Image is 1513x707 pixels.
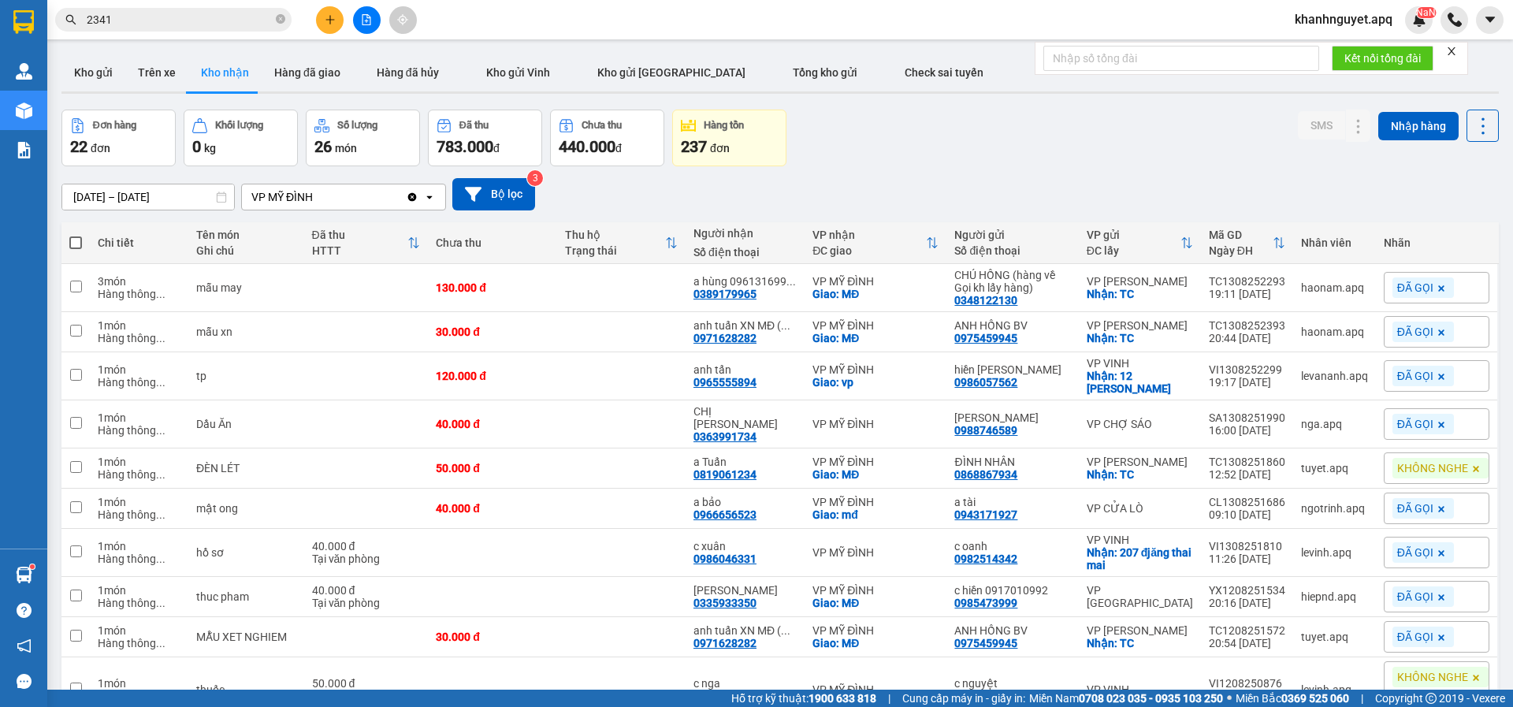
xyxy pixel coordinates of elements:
div: TC1208251572 [1209,624,1285,637]
img: phone-icon [1448,13,1462,27]
span: copyright [1426,693,1437,704]
div: 0986057562 [954,376,1017,389]
div: CL1308251686 [1209,496,1285,508]
svg: Clear value [406,191,418,203]
div: 30.000 đ [436,326,548,338]
span: 440.000 [559,137,615,156]
div: ANH HỒNG BV [954,319,1070,332]
div: Mã GD [1209,229,1273,241]
span: ... [156,553,165,565]
span: message [17,674,32,689]
th: Toggle SortBy [1201,222,1293,264]
div: Nhận: TC [1087,288,1193,300]
div: c nga [693,677,797,690]
button: aim [389,6,417,34]
div: VP [PERSON_NAME] [1087,275,1193,288]
button: Hàng tồn237đơn [672,110,786,166]
span: ĐÃ GỌI [1397,417,1433,431]
div: haonam.apq [1301,326,1368,338]
div: VI1308252299 [1209,363,1285,376]
div: 19:17 [DATE] [1209,376,1285,389]
div: 40.000 đ [312,584,421,597]
div: 130.000 đ [436,281,548,294]
span: ĐÃ GỌI [1397,501,1433,515]
div: levinh.apq [1301,546,1368,559]
input: Select a date range. [62,184,234,210]
div: 09:10 [DATE] [1209,508,1285,521]
div: Tại văn phòng [312,690,421,702]
div: Thu hộ [565,229,665,241]
div: Chưa thu [582,120,622,131]
div: VP MỸ ĐÌNH [812,496,939,508]
input: Selected VP MỸ ĐÌNH. [314,189,316,205]
div: ĐC giao [812,244,926,257]
span: ... [156,637,165,649]
div: Số điện thoại [954,244,1070,257]
div: Giao: MĐ [812,332,939,344]
th: Toggle SortBy [557,222,686,264]
span: Miền Nam [1029,690,1223,707]
div: a Tuấn [693,456,797,468]
div: Nhận: TC [1087,332,1193,344]
div: mẫu xn [196,326,296,338]
button: Đơn hàng22đơn [61,110,176,166]
img: logo-vxr [13,10,34,34]
span: Kho gửi [GEOGRAPHIC_DATA] [597,66,745,79]
div: thuc pham [196,590,296,603]
span: close-circle [276,14,285,24]
div: 0971628282 [693,332,756,344]
div: c oanh [954,540,1070,553]
div: VP MỸ ĐÌNH [812,584,939,597]
strong: 0369 525 060 [1281,692,1349,705]
div: anh tuấn XN MĐ ( 0386730792 ) [693,319,797,332]
div: 0819061234 [693,468,756,481]
div: TC1308252293 [1209,275,1285,288]
div: 120.000 đ [436,370,548,382]
div: Số lượng [337,120,377,131]
div: haonam.apq [1301,281,1368,294]
div: VP MỸ ĐÌNH [812,275,939,288]
span: Hàng đã hủy [377,66,439,79]
div: 1 món [98,456,180,468]
strong: 0708 023 035 - 0935 103 250 [1079,692,1223,705]
span: ĐÃ GỌI [1397,590,1433,604]
div: TC1308252393 [1209,319,1285,332]
div: CHÚ HỒNG (hàng về Gọi kh lấy hàng) [954,269,1070,294]
img: solution-icon [16,142,32,158]
div: Hàng thông thường [98,690,180,702]
div: Tại văn phòng [312,597,421,609]
div: VP [GEOGRAPHIC_DATA] [1087,584,1193,609]
div: Hàng thông thường [98,376,180,389]
div: ĐÌNH NHÂN [954,456,1070,468]
div: Hàng thông thường [98,597,180,609]
button: SMS [1298,111,1345,140]
th: Toggle SortBy [805,222,946,264]
div: SA1308251990 [1209,411,1285,424]
div: ĐÈN LÉT [196,462,296,474]
div: 0965555894 [693,376,756,389]
div: Hàng thông thường [98,508,180,521]
span: ... [156,690,165,702]
div: 0868867934 [954,468,1017,481]
div: Ngày ĐH [1209,244,1273,257]
span: ĐÃ GỌI [1397,545,1433,560]
div: Đã thu [459,120,489,131]
div: Hàng thông thường [98,468,180,481]
div: Trạng thái [565,244,665,257]
div: Giao: vp [812,376,939,389]
span: Cung cấp máy in - giấy in: [902,690,1025,707]
span: ... [156,424,165,437]
div: Khối lượng [215,120,263,131]
strong: 1900 633 818 [809,692,876,705]
div: 1 món [98,624,180,637]
div: VP MỸ ĐÌNH [812,624,939,637]
span: ... [781,624,790,637]
svg: open [423,191,436,203]
div: 0975459945 [954,637,1017,649]
span: close-circle [276,13,285,28]
button: Trên xe [125,54,188,91]
input: Nhập số tổng đài [1043,46,1319,71]
div: a hùng 0961316995 chị nt ko gọi [693,275,797,288]
div: 30.000 đ [436,631,548,643]
button: file-add [353,6,381,34]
